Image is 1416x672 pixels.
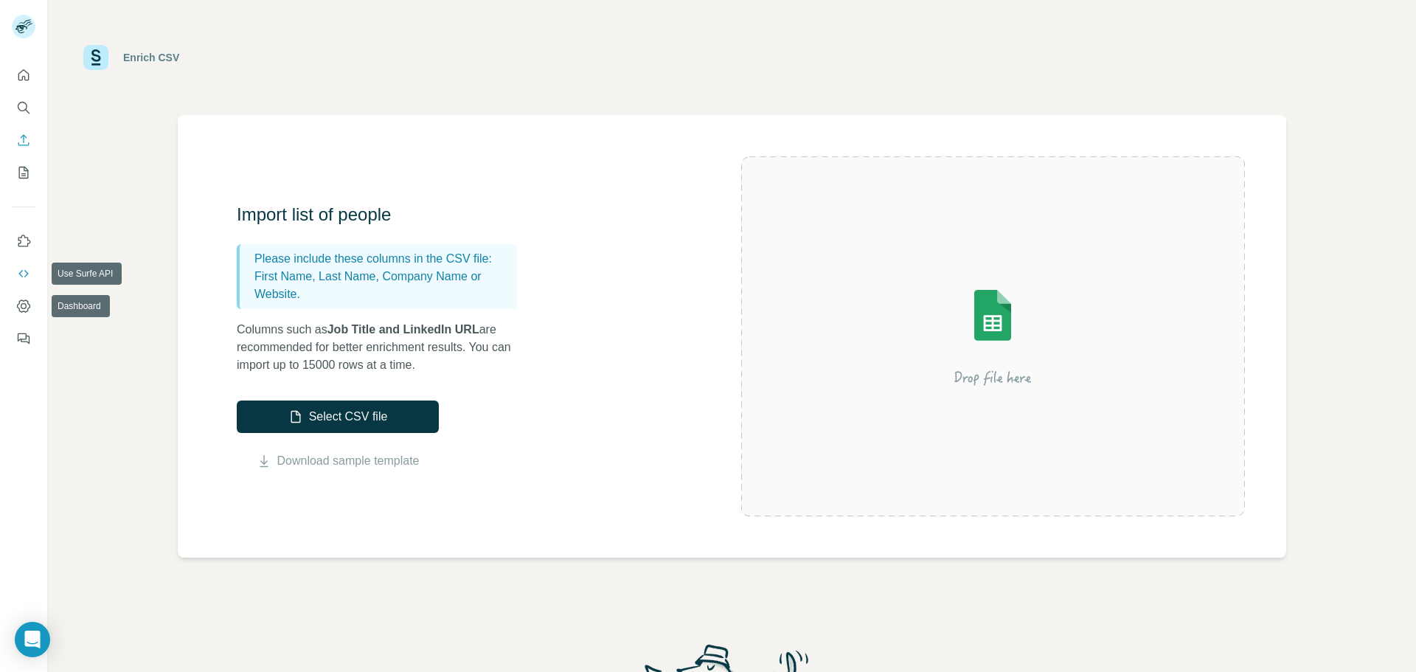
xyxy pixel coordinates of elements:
[237,203,532,226] h3: Import list of people
[12,159,35,186] button: My lists
[12,228,35,254] button: Use Surfe on LinkedIn
[12,325,35,352] button: Feedback
[12,127,35,153] button: Enrich CSV
[123,50,179,65] div: Enrich CSV
[237,452,439,470] button: Download sample template
[254,268,511,303] p: First Name, Last Name, Company Name or Website.
[12,94,35,121] button: Search
[254,250,511,268] p: Please include these columns in the CSV file:
[12,260,35,287] button: Use Surfe API
[860,248,1125,425] img: Surfe Illustration - Drop file here or select below
[237,321,532,374] p: Columns such as are recommended for better enrichment results. You can import up to 15000 rows at...
[83,45,108,70] img: Surfe Logo
[237,401,439,433] button: Select CSV file
[12,62,35,89] button: Quick start
[15,622,50,657] div: Open Intercom Messenger
[327,323,479,336] span: Job Title and LinkedIn URL
[12,293,35,319] button: Dashboard
[277,452,420,470] a: Download sample template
